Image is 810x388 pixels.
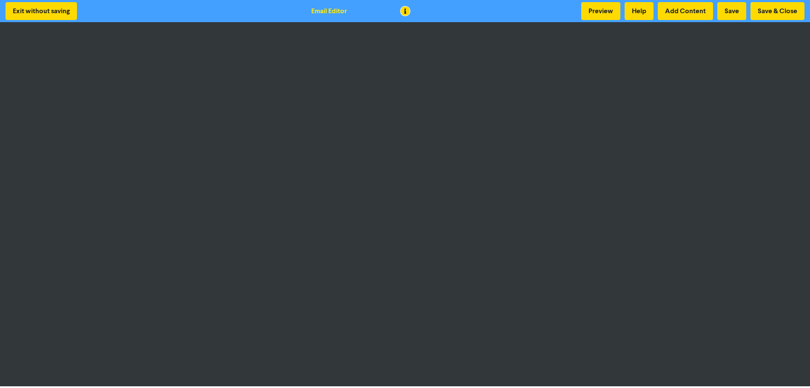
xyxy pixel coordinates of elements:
button: Exit without saving [6,2,77,20]
button: Save [717,2,746,20]
button: Help [625,2,654,20]
div: Email Editor [311,6,347,16]
button: Add Content [658,2,713,20]
button: Preview [581,2,620,20]
button: Save & Close [750,2,804,20]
